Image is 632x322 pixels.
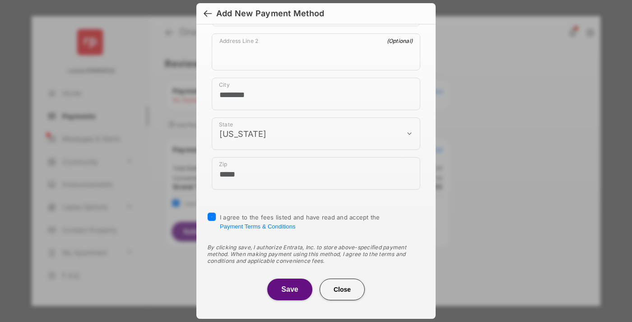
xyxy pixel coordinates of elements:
div: payment_method_screening[postal_addresses][addressLine2] [212,33,420,70]
div: payment_method_screening[postal_addresses][locality] [212,78,420,110]
button: I agree to the fees listed and have read and accept the [220,223,295,230]
div: payment_method_screening[postal_addresses][administrativeArea] [212,117,420,150]
div: payment_method_screening[postal_addresses][postalCode] [212,157,420,190]
span: I agree to the fees listed and have read and accept the [220,214,380,230]
div: By clicking save, I authorize Entrata, Inc. to store above-specified payment method. When making ... [207,244,425,264]
button: Close [320,279,365,300]
div: Add New Payment Method [216,9,324,19]
button: Save [267,279,312,300]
